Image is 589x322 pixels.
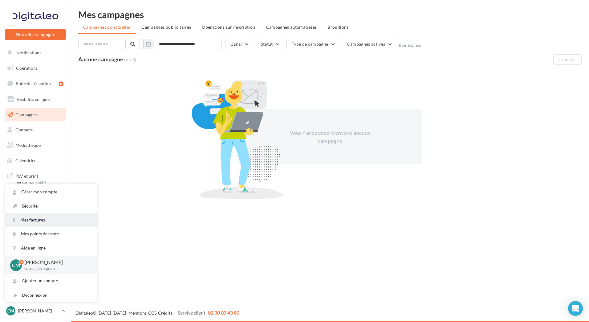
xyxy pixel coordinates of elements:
button: Notifications [4,46,65,59]
a: PLV et print personnalisable [4,169,67,188]
a: Calendrier [4,154,67,167]
div: Open Intercom Messenger [568,301,583,316]
button: Canal [225,39,252,49]
span: Cm [12,262,20,269]
a: Mentions [128,310,147,316]
button: Campagnes actives [342,39,395,49]
a: Cm [PERSON_NAME] [5,305,66,317]
div: Mes campagnes [78,10,582,19]
p: [PERSON_NAME] [24,259,87,266]
span: Cm [7,308,14,314]
button: Nouvelle campagne [5,29,66,40]
span: Campagnes [15,112,38,117]
a: CGS [148,310,156,316]
span: Médiathèque [15,142,41,148]
span: (sur 8) [124,57,136,63]
a: Visibilité en ligne [4,93,67,106]
p: cupra_perpignan [24,266,87,271]
button: Exporter [553,54,582,65]
span: Opérations [16,65,38,71]
a: Contacts [4,123,67,136]
span: Service client [178,310,205,316]
span: Contacts [15,127,33,132]
span: Campagnes automatisées [266,24,317,30]
span: 02 30 07 43 80 [208,310,239,316]
div: Vous n'avez encore envoyé aucune campagne [277,129,383,145]
button: Statut [256,39,283,49]
span: © [DATE]-[DATE] - - - [75,310,239,316]
a: Digitaleo [75,310,93,316]
a: Médiathèque [4,139,67,152]
span: Notifications [16,50,41,55]
a: Opérations [4,62,67,75]
span: Campagnes publicitaires [141,24,191,30]
span: Calendrier [15,158,36,163]
div: 8 [59,81,63,86]
span: Boîte de réception [16,81,51,86]
span: Visibilité en ligne [17,97,50,102]
span: Campagnes actives [347,41,385,47]
div: Déconnexion [5,288,97,302]
div: Ajouter un compte [5,274,97,288]
a: Campagnes [4,108,67,121]
p: [PERSON_NAME] [18,308,59,314]
button: Type de campagne [286,39,339,49]
a: Crédits [158,310,172,316]
a: Gérer mon compte [5,185,97,199]
span: PLV et print personnalisable [15,172,63,185]
a: Campagnes DataOnDemand [4,190,67,208]
a: Mes factures [5,213,97,227]
span: Operations sur inscription [202,24,255,30]
button: Réinitialiser [399,43,423,48]
span: Brouillons [327,24,349,30]
a: Aide en ligne [5,241,97,255]
a: Boîte de réception8 [4,77,67,90]
a: Sécurité [5,199,97,213]
span: Aucune campagne [78,56,123,63]
a: Mes points de vente [5,227,97,241]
